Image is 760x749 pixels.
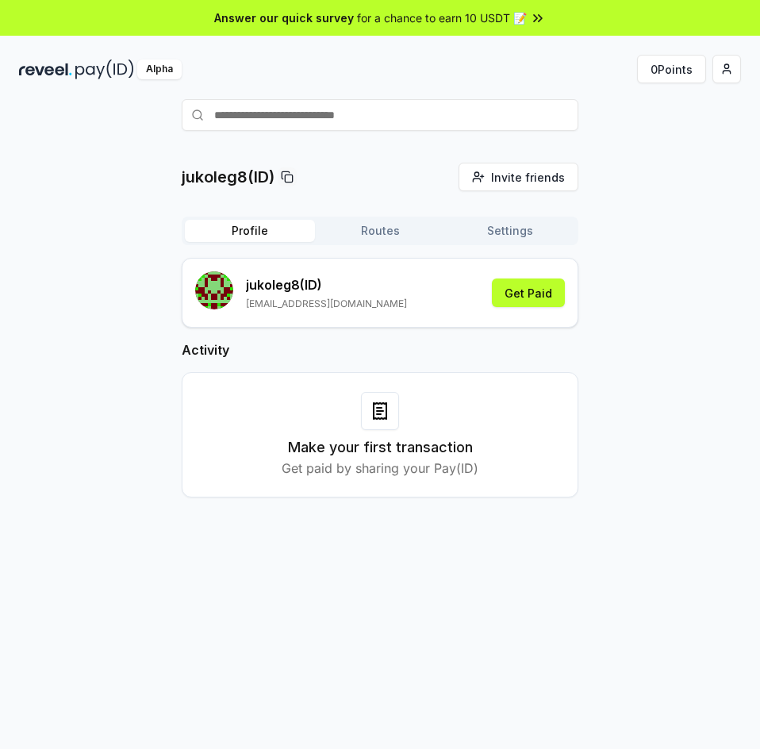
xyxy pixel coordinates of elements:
[246,275,407,294] p: jukoleg8 (ID)
[315,220,445,242] button: Routes
[445,220,575,242] button: Settings
[75,60,134,79] img: pay_id
[288,436,473,459] h3: Make your first transaction
[246,298,407,310] p: [EMAIL_ADDRESS][DOMAIN_NAME]
[459,163,578,191] button: Invite friends
[214,10,354,26] span: Answer our quick survey
[357,10,527,26] span: for a chance to earn 10 USDT 📝
[182,166,274,188] p: jukoleg8(ID)
[182,340,578,359] h2: Activity
[637,55,706,83] button: 0Points
[491,169,565,186] span: Invite friends
[185,220,315,242] button: Profile
[137,60,182,79] div: Alpha
[282,459,478,478] p: Get paid by sharing your Pay(ID)
[492,278,565,307] button: Get Paid
[19,60,72,79] img: reveel_dark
